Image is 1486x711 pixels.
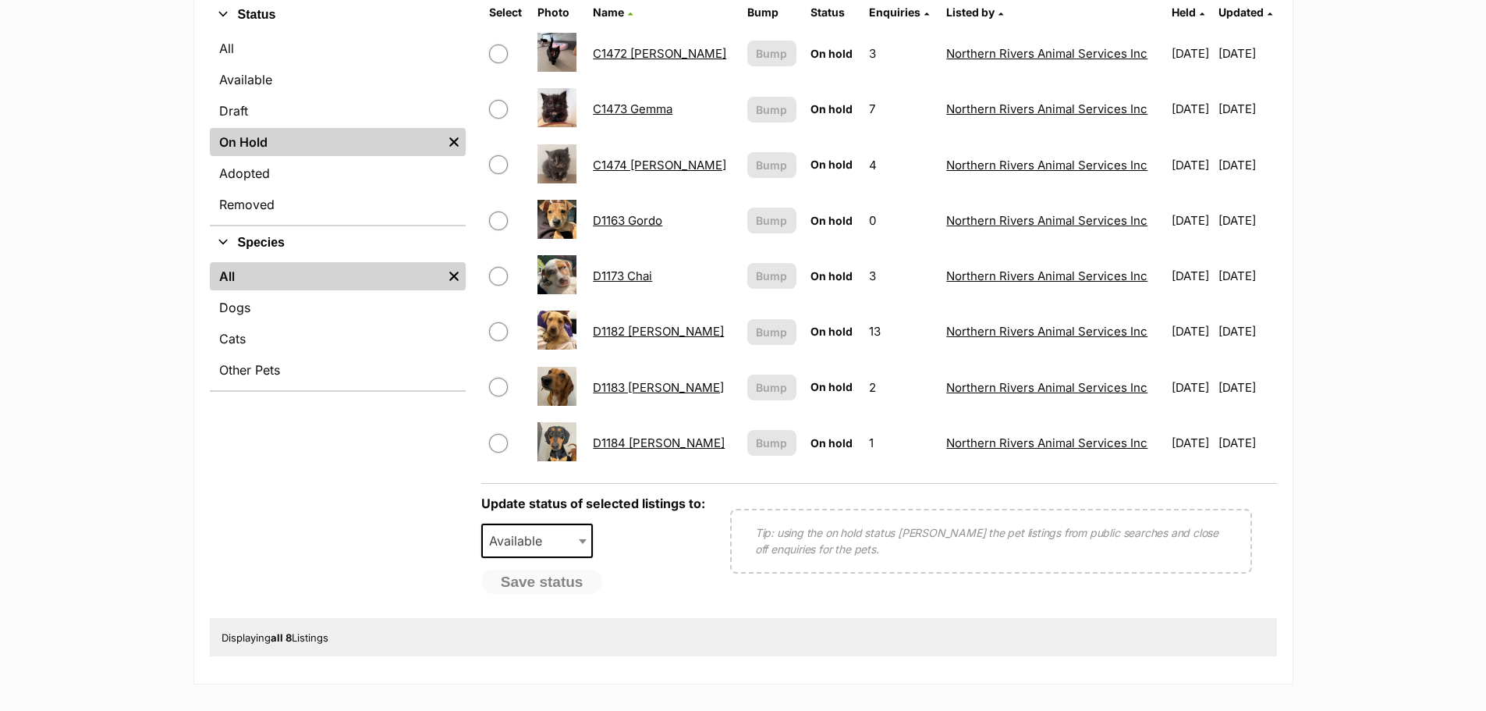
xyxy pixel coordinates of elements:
[210,356,466,384] a: Other Pets
[593,158,726,172] a: C1474 [PERSON_NAME]
[210,97,466,125] a: Draft
[810,436,853,450] span: On hold
[946,158,1147,172] a: Northern Rivers Animal Services Inc
[1165,27,1218,80] td: [DATE]
[1172,5,1204,19] a: Held
[863,249,938,303] td: 3
[747,375,796,400] button: Bump
[863,138,938,192] td: 4
[1218,304,1275,358] td: [DATE]
[1165,361,1218,414] td: [DATE]
[810,269,853,283] span: On hold
[755,524,1227,557] p: Tip: using the on hold status [PERSON_NAME] the pet listings from public searches and close off e...
[863,361,938,414] td: 2
[271,631,292,644] strong: all 8
[210,159,466,187] a: Adopted
[747,41,796,66] button: Bump
[210,293,466,322] a: Dogs
[1165,194,1218,247] td: [DATE]
[1165,304,1218,358] td: [DATE]
[210,128,442,156] a: On Hold
[483,530,558,552] span: Available
[1218,361,1275,414] td: [DATE]
[810,102,853,116] span: On hold
[1218,194,1275,247] td: [DATE]
[210,5,466,25] button: Status
[210,259,466,390] div: Species
[810,158,853,171] span: On hold
[481,496,705,511] label: Update status of selected listings to:
[1218,5,1264,19] span: Updated
[210,325,466,353] a: Cats
[1218,5,1272,19] a: Updated
[593,268,652,283] a: D1173 Chai
[869,5,929,19] a: Enquiries
[756,379,787,396] span: Bump
[593,213,662,228] a: D1163 Gordo
[863,194,938,247] td: 0
[863,416,938,470] td: 1
[210,66,466,94] a: Available
[747,263,796,289] button: Bump
[593,5,633,19] a: Name
[756,324,787,340] span: Bump
[810,325,853,338] span: On hold
[210,233,466,253] button: Species
[863,304,938,358] td: 13
[1218,416,1275,470] td: [DATE]
[810,380,853,393] span: On hold
[946,5,1003,19] a: Listed by
[946,435,1147,450] a: Northern Rivers Animal Services Inc
[1218,27,1275,80] td: [DATE]
[946,213,1147,228] a: Northern Rivers Animal Services Inc
[593,101,672,116] a: C1473 Gemma
[1218,82,1275,136] td: [DATE]
[593,5,624,19] span: Name
[756,268,787,284] span: Bump
[210,190,466,219] a: Removed
[810,47,853,60] span: On hold
[1218,249,1275,303] td: [DATE]
[863,82,938,136] td: 7
[869,5,920,19] span: translation missing: en.admin.listings.index.attributes.enquiries
[593,435,725,450] a: D1184 [PERSON_NAME]
[442,262,466,290] a: Remove filter
[756,212,787,229] span: Bump
[210,262,442,290] a: All
[946,324,1147,339] a: Northern Rivers Animal Services Inc
[756,157,787,173] span: Bump
[946,5,995,19] span: Listed by
[747,208,796,233] button: Bump
[747,97,796,123] button: Bump
[481,524,594,558] span: Available
[1218,138,1275,192] td: [DATE]
[210,34,466,62] a: All
[1165,82,1218,136] td: [DATE]
[747,319,796,345] button: Bump
[1165,138,1218,192] td: [DATE]
[747,430,796,456] button: Bump
[747,152,796,178] button: Bump
[946,268,1147,283] a: Northern Rivers Animal Services Inc
[593,324,724,339] a: D1182 [PERSON_NAME]
[1165,416,1218,470] td: [DATE]
[863,27,938,80] td: 3
[756,45,787,62] span: Bump
[1172,5,1196,19] span: Held
[756,435,787,451] span: Bump
[593,380,724,395] a: D1183 [PERSON_NAME]
[946,46,1147,61] a: Northern Rivers Animal Services Inc
[222,631,328,644] span: Displaying Listings
[946,380,1147,395] a: Northern Rivers Animal Services Inc
[756,101,787,118] span: Bump
[593,46,726,61] a: C1472 [PERSON_NAME]
[210,31,466,225] div: Status
[481,570,603,595] button: Save status
[1165,249,1218,303] td: [DATE]
[810,214,853,227] span: On hold
[946,101,1147,116] a: Northern Rivers Animal Services Inc
[442,128,466,156] a: Remove filter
